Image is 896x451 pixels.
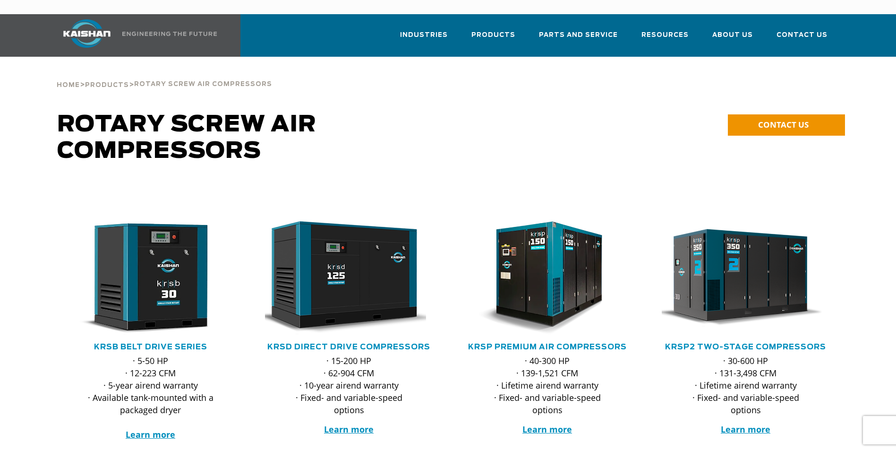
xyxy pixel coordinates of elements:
div: krsd125 [265,221,433,335]
img: kaishan logo [51,19,122,48]
a: Products [85,80,129,89]
span: Rotary Screw Air Compressors [134,81,272,87]
a: KRSB Belt Drive Series [94,343,207,351]
img: krsb30 [60,221,228,335]
span: Products [471,30,515,41]
div: krsp150 [463,221,631,335]
span: Resources [641,30,689,41]
a: Learn more [721,424,770,435]
span: Contact Us [777,30,828,41]
p: · 15-200 HP · 62-904 CFM · 10-year airend warranty · Fixed- and variable-speed options [284,355,414,416]
span: Home [57,82,80,88]
a: Resources [641,23,689,55]
img: krsd125 [258,221,426,335]
div: krsp350 [662,221,830,335]
a: Learn more [324,424,374,435]
a: Learn more [522,424,572,435]
span: About Us [712,30,753,41]
a: Home [57,80,80,89]
a: KRSD Direct Drive Compressors [267,343,430,351]
span: Parts and Service [539,30,618,41]
div: krsb30 [67,221,235,335]
a: KRSP2 Two-Stage Compressors [665,343,826,351]
span: Products [85,82,129,88]
div: > > [57,57,272,93]
p: · 5-50 HP · 12-223 CFM · 5-year airend warranty · Available tank-mounted with a packaged dryer [85,355,216,441]
img: krsp350 [655,221,823,335]
a: About Us [712,23,753,55]
span: Industries [400,30,448,41]
p: · 40-300 HP · 139-1,521 CFM · Lifetime airend warranty · Fixed- and variable-speed options [482,355,613,416]
a: KRSP Premium Air Compressors [468,343,627,351]
img: Engineering the future [122,32,217,36]
a: Learn more [126,429,175,440]
a: CONTACT US [728,114,845,136]
a: Products [471,23,515,55]
a: Parts and Service [539,23,618,55]
a: Industries [400,23,448,55]
span: Rotary Screw Air Compressors [57,113,316,163]
span: CONTACT US [758,119,809,130]
p: · 30-600 HP · 131-3,498 CFM · Lifetime airend warranty · Fixed- and variable-speed options [681,355,811,416]
a: Kaishan USA [51,14,219,57]
img: krsp150 [456,221,624,335]
a: Contact Us [777,23,828,55]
